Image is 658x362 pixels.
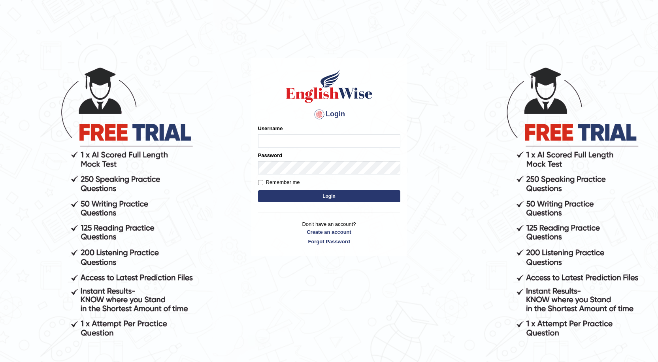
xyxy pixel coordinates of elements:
[258,238,400,245] a: Forgot Password
[258,152,282,159] label: Password
[258,180,263,185] input: Remember me
[258,178,300,186] label: Remember me
[284,68,374,104] img: Logo of English Wise sign in for intelligent practice with AI
[258,125,283,132] label: Username
[258,108,400,121] h4: Login
[258,190,400,202] button: Login
[258,220,400,245] p: Don't have an account?
[258,228,400,236] a: Create an account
